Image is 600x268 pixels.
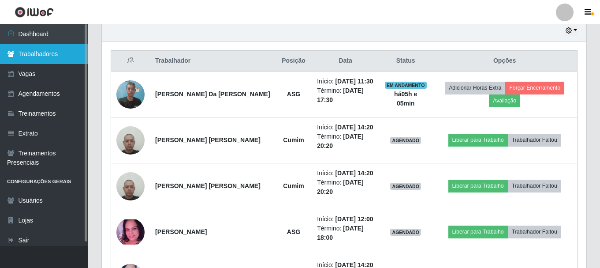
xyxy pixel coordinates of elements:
[283,136,304,143] strong: Cumim
[379,51,432,72] th: Status
[15,7,54,18] img: CoreUI Logo
[116,121,145,159] img: 1693507860054.jpeg
[155,228,207,235] strong: [PERSON_NAME]
[448,226,508,238] button: Liberar para Trabalho
[317,132,374,151] li: Término:
[335,78,373,85] time: [DATE] 11:30
[155,136,261,143] strong: [PERSON_NAME] [PERSON_NAME]
[283,182,304,189] strong: Cumim
[385,82,427,89] span: EM ANDAMENTO
[116,219,145,244] img: 1744415855733.jpeg
[432,51,577,72] th: Opções
[390,137,421,144] span: AGENDADO
[335,170,373,177] time: [DATE] 14:20
[508,134,561,146] button: Trabalhador Faltou
[448,180,508,192] button: Liberar para Trabalho
[394,91,417,107] strong: há 05 h e 05 min
[317,123,374,132] li: Início:
[335,215,373,223] time: [DATE] 12:00
[505,82,564,94] button: Forçar Encerramento
[317,169,374,178] li: Início:
[317,178,374,196] li: Término:
[390,183,421,190] span: AGENDADO
[335,124,373,131] time: [DATE] 14:20
[445,82,505,94] button: Adicionar Horas Extra
[489,94,520,107] button: Avaliação
[317,86,374,105] li: Término:
[155,182,261,189] strong: [PERSON_NAME] [PERSON_NAME]
[312,51,379,72] th: Data
[155,91,270,98] strong: [PERSON_NAME] Da [PERSON_NAME]
[150,51,276,72] th: Trabalhador
[287,228,300,235] strong: ASG
[448,134,508,146] button: Liberar para Trabalho
[116,167,145,205] img: 1693507860054.jpeg
[317,224,374,242] li: Término:
[508,226,561,238] button: Trabalhador Faltou
[116,75,145,113] img: 1754604170144.jpeg
[317,215,374,224] li: Início:
[508,180,561,192] button: Trabalhador Faltou
[287,91,300,98] strong: ASG
[317,77,374,86] li: Início:
[276,51,312,72] th: Posição
[390,229,421,236] span: AGENDADO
